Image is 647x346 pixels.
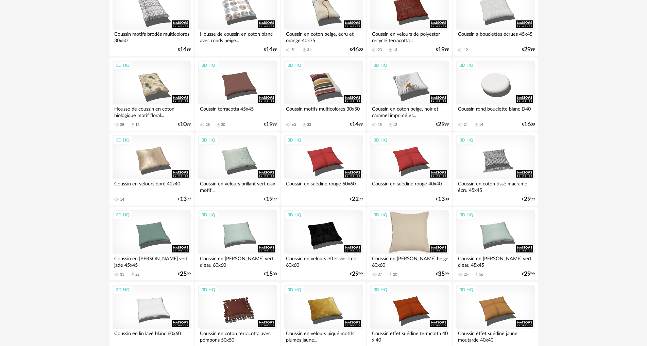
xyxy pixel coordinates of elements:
div: Coussin en [PERSON_NAME] vert jade 45x45 [113,254,191,268]
div: 3D HQ [285,136,304,145]
div: 14 [120,197,124,202]
div: € 99 [264,47,277,52]
a: 3D HQ Coussin rond bouclette blanc D40 21 Download icon 14 €1600 [453,57,538,131]
a: 3D HQ Coussin en suédine rouge 60x60 €2299 [281,132,365,206]
div: 3D HQ [457,61,476,70]
span: 29 [524,197,531,202]
div: Coussin terracotta 45x45 [198,104,276,118]
span: Download icon [388,122,393,127]
a: 3D HQ Coussin en [PERSON_NAME] beige 60x60 37 Download icon 20 €3599 [367,207,452,281]
span: Download icon [474,272,479,277]
div: 21 [464,122,468,127]
div: Coussin motifs brodés multicolores 30x50 [113,30,191,43]
div: € 99 [178,122,191,127]
a: 3D HQ Coussin en velours brillant vert clair motif... €1999 [195,132,279,206]
span: 10 [180,122,187,127]
span: Download icon [302,122,307,127]
span: 16 [524,122,531,127]
div: Coussin en suédine rouge 40x40 [370,179,448,193]
div: 3D HQ [285,61,304,70]
a: 3D HQ Coussin en suédine rouge 40x40 €1300 [367,132,452,206]
a: 3D HQ Coussin en velours doré 40x40 14 €1399 [109,132,194,206]
div: 28 [206,122,210,127]
div: Coussin en velours de polyester recyclé terracotta... [370,30,448,43]
span: Download icon [216,122,221,127]
div: € 00 [436,197,449,202]
div: 3D HQ [371,136,390,145]
a: 3D HQ Coussin terracotta 45x45 28 Download icon 20 €1999 [195,57,279,131]
div: Coussin en coton terracotta avec pompons 50x50 [198,329,276,343]
div: 12 [393,122,397,127]
div: 33 [307,122,311,127]
a: 3D HQ Coussin en coton tissé macramé écru 45x45 €2999 [453,132,538,206]
span: Download icon [130,272,135,277]
div: 60 [292,122,296,127]
div: Coussin en coton tissé macramé écru 45x45 [456,179,534,193]
div: Coussin en velours effet vieilli noir 60x60 [284,254,362,268]
span: 29 [352,272,359,277]
div: 3D HQ [113,285,133,294]
div: € 99 [264,197,277,202]
div: 3D HQ [285,211,304,219]
span: Download icon [474,122,479,127]
a: 3D HQ Housse de coussin en coton biologique motif floral... 28 Download icon 16 €1099 [109,57,194,131]
div: € 99 [178,272,191,277]
div: € 99 [350,197,363,202]
div: Coussin en coton beige, écru et orange 40x75 [284,30,362,43]
span: 46 [352,47,359,52]
div: € 99 [436,122,449,127]
span: 35 [438,272,445,277]
div: € 99 [522,47,535,52]
span: Download icon [388,47,393,52]
div: 25 [464,272,468,277]
div: 3D HQ [113,136,133,145]
div: Coussin en suédine rouge 60x60 [284,179,362,193]
div: 3D HQ [199,136,218,145]
div: Coussin en velours piqué motifs plumes jaune... [284,329,362,343]
span: 13 [438,197,445,202]
div: € 00 [350,47,363,52]
div: 28 [120,122,124,127]
a: 3D HQ Coussin en [PERSON_NAME] vert jade 45x45 31 Download icon 22 €2599 [109,207,194,281]
span: Download icon [130,122,135,127]
span: 25 [180,272,187,277]
a: 3D HQ Coussin en [PERSON_NAME] vert d'eau 60x60 €1500 [195,207,279,281]
a: 3D HQ Coussin en velours effet vieilli noir 60x60 €2999 [281,207,365,281]
div: Coussin motifs multicolores 30x50 [284,104,362,118]
div: Coussin en velours doré 40x40 [113,179,191,193]
div: Coussin en velours brillant vert clair motif... [198,179,276,193]
div: Coussin effet suédine terracotta 40 x 40 [370,329,448,343]
span: 14 [352,122,359,127]
div: 13 [393,48,397,52]
div: € 00 [264,272,277,277]
div: 3D HQ [199,285,218,294]
span: 29 [524,47,531,52]
div: 3D HQ [285,285,304,294]
div: Housse de coussin en coton blanc avec ronds beige... [198,30,276,43]
div: 14 [479,122,483,127]
span: 14 [180,47,187,52]
div: 3D HQ [457,211,476,219]
div: 3D HQ [113,61,133,70]
div: € 00 [522,122,535,127]
span: 29 [524,272,531,277]
div: Coussin en lin lavé blanc 60x60 [113,329,191,343]
div: 31 [307,48,311,52]
span: Download icon [388,272,393,277]
span: 19 [266,197,273,202]
div: Coussin en coton beige, noir et caramel imprimé et... [370,104,448,118]
div: Coussin à bouclettes écrues 45x45 [456,30,534,43]
div: Coussin effet suédine jaune moutarde 40x40 [456,329,534,343]
span: 19 [438,47,445,52]
div: € 99 [350,272,363,277]
a: 3D HQ Coussin en [PERSON_NAME] vert d'eau 45x45 25 Download icon 16 €2999 [453,207,538,281]
span: Download icon [302,47,307,52]
div: € 99 [436,47,449,52]
div: Housse de coussin en coton biologique motif floral... [113,104,191,118]
div: 15 [378,122,382,127]
div: 51 [292,48,296,52]
div: 31 [120,272,124,277]
div: 20 [221,122,225,127]
span: 29 [438,122,445,127]
div: 22 [135,272,139,277]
